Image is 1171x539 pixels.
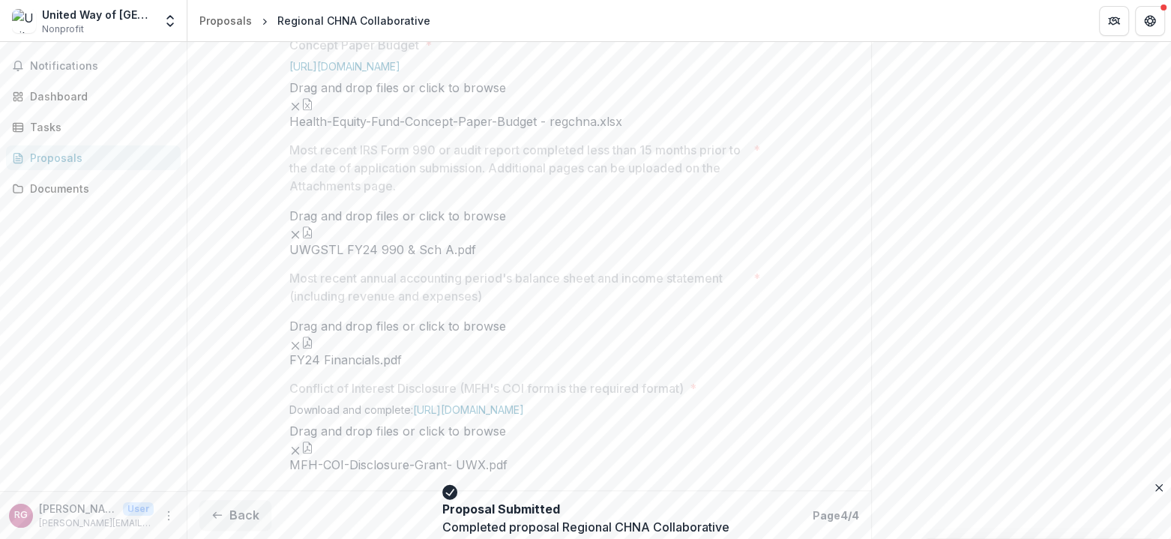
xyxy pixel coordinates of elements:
[289,353,402,367] span: FY24 Financials.pdf
[419,80,506,95] span: click to browse
[289,243,476,257] span: UWGSTL FY24 990 & Sch A.pdf
[289,225,301,243] button: Remove File
[199,13,252,28] div: Proposals
[193,10,436,31] nav: breadcrumb
[39,517,154,530] p: [PERSON_NAME][EMAIL_ADDRESS][PERSON_NAME][DOMAIN_NAME]
[289,97,301,115] button: Remove File
[289,36,419,54] p: Concept Paper Budget
[1135,6,1165,36] button: Get Help
[289,458,508,472] span: MFH-COI-Disclosure-Grant- UWX.pdf
[30,60,175,73] span: Notifications
[289,403,769,422] div: Download and complete:
[14,511,28,520] div: Regina Greer
[289,60,400,73] a: [URL][DOMAIN_NAME]
[30,181,169,196] div: Documents
[289,440,301,458] button: Remove File
[12,9,36,33] img: United Way of Greater St. Louis
[30,88,169,104] div: Dashboard
[813,508,859,523] p: Page 4 / 4
[289,141,747,195] p: Most recent IRS Form 990 or audit report completed less than 15 months prior to the date of appli...
[1150,479,1168,497] button: Close
[199,500,271,530] button: Back
[42,22,84,36] span: Nonprofit
[413,403,524,416] a: [URL][DOMAIN_NAME]
[419,208,506,223] span: click to browse
[39,501,117,517] p: [PERSON_NAME]
[289,335,301,353] button: Remove File
[289,379,684,397] p: Conflict of Interest Disclosure (MFH's COI form is the required format)
[6,84,181,109] a: Dashboard
[6,145,181,170] a: Proposals
[160,6,181,36] button: Open entity switcher
[442,500,723,518] div: Proposal Submitted
[277,13,430,28] div: Regional CHNA Collaborative
[289,207,506,225] p: Drag and drop files or
[419,319,506,334] span: click to browse
[289,97,622,129] div: Remove FileHealth-Equity-Fund-Concept-Paper-Budget - regchna.xlsx
[30,150,169,166] div: Proposals
[289,79,506,97] p: Drag and drop files or
[123,502,154,516] p: User
[289,225,476,257] div: Remove FileUWGSTL FY24 990 & Sch A.pdf
[42,7,154,22] div: United Way of [GEOGRAPHIC_DATA][PERSON_NAME]
[289,317,506,335] p: Drag and drop files or
[1099,6,1129,36] button: Partners
[419,424,506,439] span: click to browse
[160,507,178,525] button: More
[6,176,181,201] a: Documents
[6,115,181,139] a: Tasks
[6,54,181,78] button: Notifications
[289,422,506,440] p: Drag and drop files or
[193,10,258,31] a: Proposals
[30,119,169,135] div: Tasks
[289,335,402,367] div: Remove FileFY24 Financials.pdf
[289,115,622,129] span: Health-Equity-Fund-Concept-Paper-Budget - regchna.xlsx
[442,518,729,536] div: Completed proposal Regional CHNA Collaborative
[289,269,747,305] p: Most recent annual accounting period's balance sheet and income statement (including revenue and ...
[289,440,508,472] div: Remove FileMFH-COI-Disclosure-Grant- UWX.pdf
